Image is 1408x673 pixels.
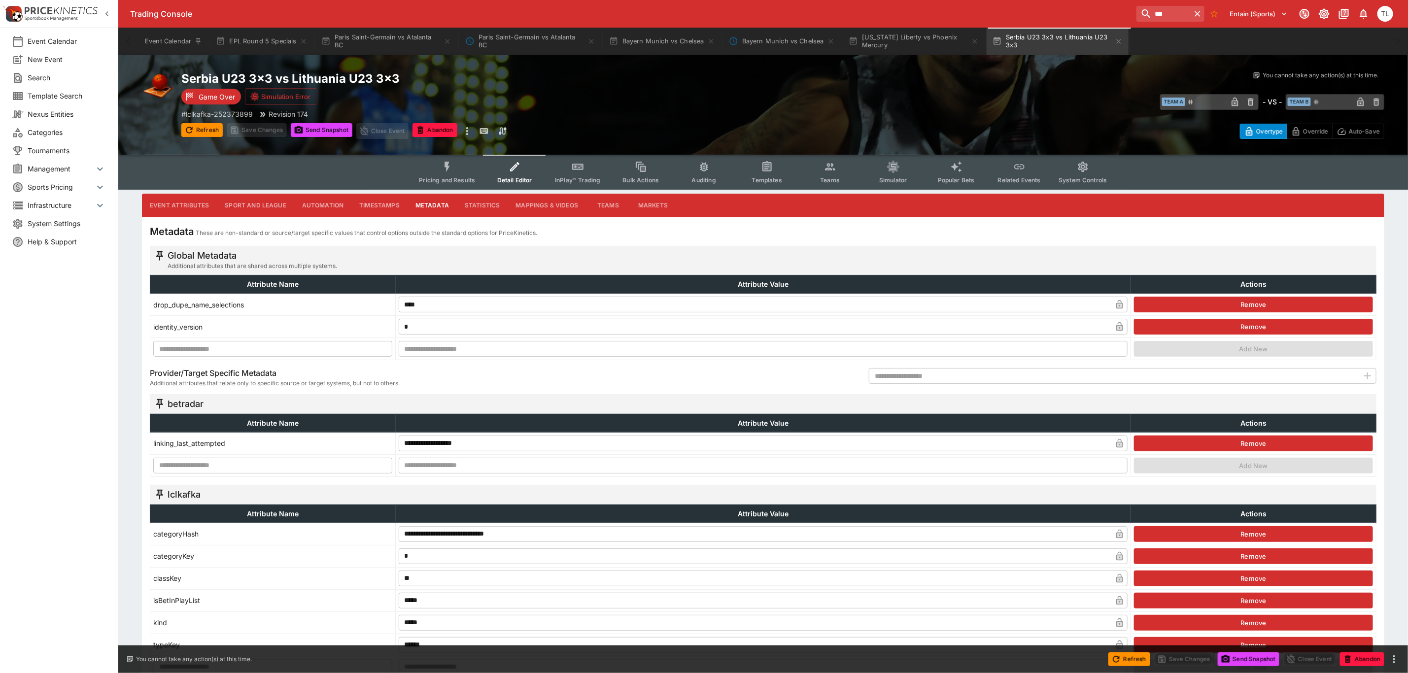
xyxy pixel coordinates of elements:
span: Tournaments [28,145,106,156]
button: Remove [1134,593,1373,608]
p: Revision 174 [269,109,308,119]
p: You cannot take any action(s) at this time. [136,655,252,664]
p: You cannot take any action(s) at this time. [1263,71,1378,80]
span: System Controls [1059,176,1107,184]
td: categoryKey [150,545,396,567]
button: EPL Round 5 Specials [210,28,313,55]
th: Actions [1131,505,1376,523]
span: Help & Support [28,236,106,247]
button: Teams [586,194,630,217]
p: Game Over [199,92,235,102]
th: Attribute Name [150,414,396,432]
span: InPlay™ Trading [555,176,600,184]
span: Templates [752,176,782,184]
span: Search [28,72,106,83]
button: Send Snapshot [1218,652,1279,666]
button: Toggle light/dark mode [1315,5,1333,23]
span: Auditing [692,176,716,184]
button: Auto-Save [1333,124,1384,139]
button: Connected to PK [1296,5,1313,23]
button: Mappings & Videos [508,194,586,217]
td: isBetInPlayList [150,589,396,611]
th: Attribute Value [395,414,1131,432]
button: Abandon [412,123,457,137]
button: Statistics [457,194,508,217]
h4: Metadata [150,225,194,238]
button: Select Tenant [1224,6,1294,22]
td: drop_dupe_name_selections [150,294,396,316]
div: Trading Console [130,9,1133,19]
button: Bayern Munich vs Chelsea [723,28,841,55]
span: System Settings [28,218,106,229]
button: Notifications [1355,5,1373,23]
button: Serbia U23 3x3 vs Lithuania U23 3x3 [987,28,1129,55]
span: Infrastructure [28,200,94,210]
p: These are non-standard or source/target specific values that control options outside the standard... [196,228,537,238]
span: New Event [28,54,106,65]
button: [US_STATE] Liberty vs Phoenix Mercury [843,28,985,55]
img: PriceKinetics [25,7,98,14]
h2: Copy To Clipboard [181,71,783,86]
button: No Bookmarks [1206,6,1222,22]
span: Related Events [998,176,1041,184]
button: Metadata [408,194,457,217]
button: Markets [630,194,676,217]
button: more [461,123,473,139]
span: Mark an event as closed and abandoned. [1340,653,1384,663]
th: Attribute Value [395,275,1131,294]
button: Remove [1134,637,1373,653]
h6: - VS - [1263,97,1282,107]
span: Sports Pricing [28,182,94,192]
span: Management [28,164,94,174]
div: Trent Lewis [1377,6,1393,22]
button: Automation [294,194,352,217]
span: Mark an event as closed and abandoned. [412,125,457,135]
span: Additional attributes that relate only to specific source or target systems, but not to others. [150,378,400,388]
span: Additional attributes that are shared across multiple systems. [168,261,337,271]
th: Attribute Name [150,275,396,294]
button: Event Attributes [142,194,217,217]
h5: lclkafka [168,489,201,500]
p: Override [1303,126,1328,136]
button: Send Snapshot [291,123,352,137]
p: Overtype [1256,126,1283,136]
button: Abandon [1340,652,1384,666]
td: categoryHash [150,523,396,545]
div: Event type filters [411,155,1115,190]
span: Detail Editor [497,176,532,184]
button: Timestamps [351,194,408,217]
button: Remove [1134,615,1373,631]
td: classKey [150,567,396,589]
button: Remove [1134,319,1373,335]
span: Team B [1288,98,1311,106]
button: Paris Saint-Germain vs Atalanta BC [315,28,457,55]
span: Bulk Actions [622,176,659,184]
th: Attribute Name [150,505,396,523]
button: Event Calendar [139,28,208,55]
button: Remove [1134,571,1373,586]
td: kind [150,611,396,634]
div: Start From [1240,124,1384,139]
td: linking_last_attempted [150,432,396,454]
span: Teams [820,176,840,184]
span: Team A [1162,98,1185,106]
img: basketball.png [142,71,173,102]
button: Paris Saint-Germain vs Atalanta BC [459,28,601,55]
p: Auto-Save [1349,126,1380,136]
img: Sportsbook Management [25,16,78,21]
button: Override [1287,124,1333,139]
th: Attribute Value [395,505,1131,523]
button: Documentation [1335,5,1353,23]
span: Event Calendar [28,36,106,46]
button: more [1388,653,1400,665]
h5: Global Metadata [168,250,337,261]
span: Template Search [28,91,106,101]
span: Categories [28,127,106,137]
span: Simulator [879,176,907,184]
button: Remove [1134,548,1373,564]
td: typeKey [150,634,396,656]
button: Overtype [1240,124,1287,139]
span: Pricing and Results [419,176,475,184]
button: Remove [1134,436,1373,451]
input: search [1136,6,1191,22]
